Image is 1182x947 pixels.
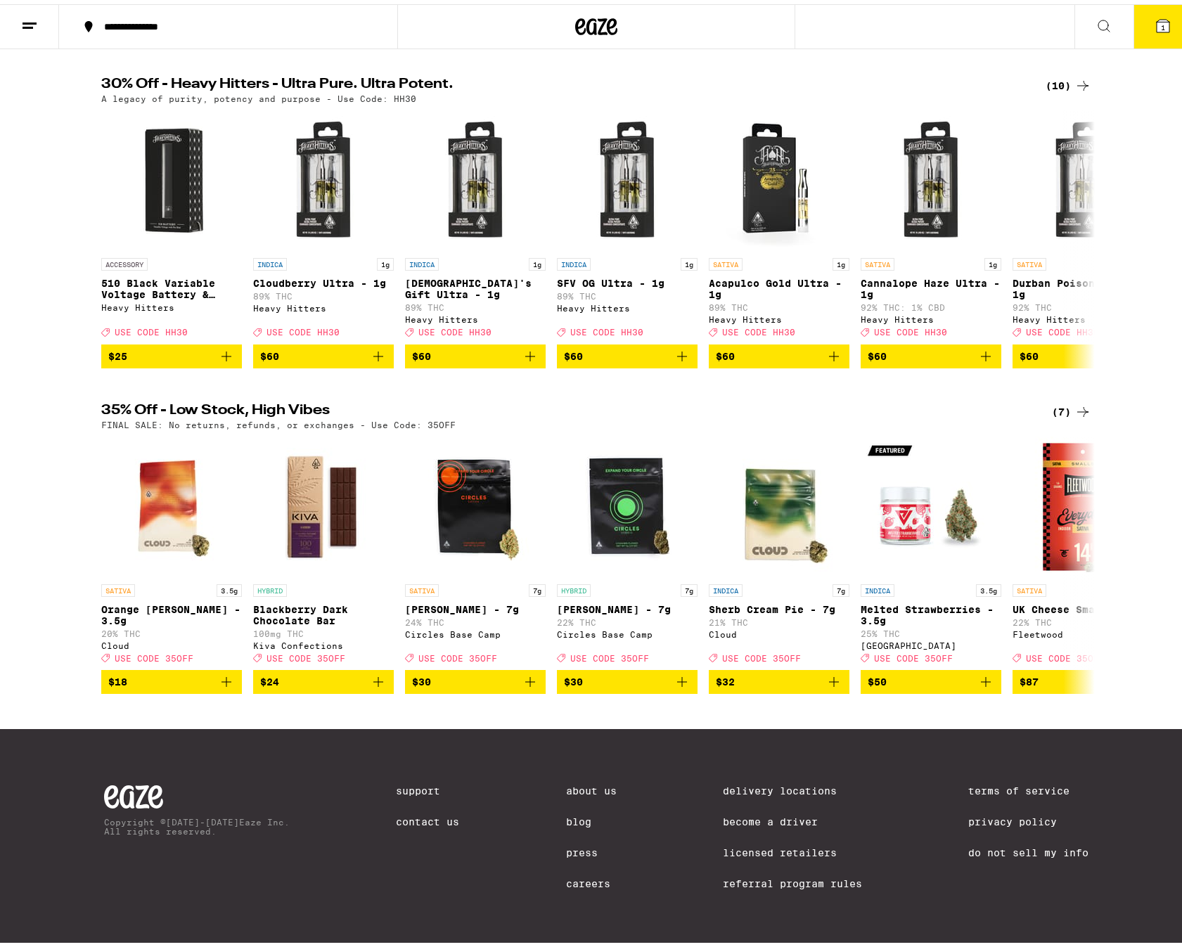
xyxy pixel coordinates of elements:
span: USE CODE HH30 [570,324,643,333]
p: [DEMOGRAPHIC_DATA]'s Gift Ultra - 1g [405,273,546,296]
span: $87 [1020,672,1039,683]
div: Heavy Hitters [557,299,698,309]
p: SATIVA [405,580,439,593]
a: Become a Driver [723,812,862,823]
p: 92% THC: 1% CBD [861,299,1001,308]
p: Copyright © [DATE]-[DATE] Eaze Inc. All rights reserved. [104,813,290,832]
p: A legacy of purity, potency and purpose - Use Code: HH30 [101,90,416,99]
a: Open page for God's Gift Ultra - 1g from Heavy Hitters [405,106,546,340]
p: 1g [833,254,849,266]
a: Open page for Cannalope Haze Ultra - 1g from Heavy Hitters [861,106,1001,340]
a: Terms of Service [968,781,1088,792]
p: UK Cheese Smalls - 14g [1013,600,1153,611]
span: $60 [716,347,735,358]
span: USE CODE HH30 [1026,324,1099,333]
p: 92% THC [1013,299,1153,308]
img: Cloud - Sherb Cream Pie - 7g [709,432,849,573]
button: Add to bag [709,340,849,364]
div: Heavy Hitters [861,311,1001,320]
a: Referral Program Rules [723,874,862,885]
img: Circles Base Camp - Lantz - 7g [557,432,698,573]
img: Heavy Hitters - Durban Poison Ultra - 1g [1013,106,1153,247]
p: 25% THC [861,625,1001,634]
p: 1g [984,254,1001,266]
div: Kiva Confections [253,637,394,646]
button: Add to bag [861,666,1001,690]
a: Open page for Orange Runtz - 3.5g from Cloud [101,432,242,666]
button: Add to bag [101,340,242,364]
div: Heavy Hitters [101,299,242,308]
h2: 35% Off - Low Stock, High Vibes [101,399,1022,416]
span: Hi. Need any help? [8,10,101,21]
a: Open page for 510 Black Variable Voltage Battery & Charger from Heavy Hitters [101,106,242,340]
p: [PERSON_NAME] - 7g [557,600,698,611]
p: 510 Black Variable Voltage Battery & Charger [101,273,242,296]
div: Heavy Hitters [405,311,546,320]
p: SATIVA [1013,254,1046,266]
p: 24% THC [405,614,546,623]
div: Fleetwood [1013,626,1153,635]
button: Add to bag [405,340,546,364]
button: Add to bag [861,340,1001,364]
div: Cloud [709,626,849,635]
img: Circles Base Camp - Hella Jelly - 7g [405,432,546,573]
p: Melted Strawberries - 3.5g [861,600,1001,622]
p: Sherb Cream Pie - 7g [709,600,849,611]
span: $24 [260,672,279,683]
span: $60 [1020,347,1039,358]
img: Heavy Hitters - Acapulco Gold Ultra - 1g [709,106,849,247]
a: Open page for Durban Poison Ultra - 1g from Heavy Hitters [1013,106,1153,340]
div: Circles Base Camp [557,626,698,635]
a: Careers [566,874,617,885]
a: Open page for Sherb Cream Pie - 7g from Cloud [709,432,849,666]
a: (10) [1046,73,1091,90]
p: 21% THC [709,614,849,623]
a: Open page for Acapulco Gold Ultra - 1g from Heavy Hitters [709,106,849,340]
span: USE CODE 35OFF [722,650,801,659]
img: Heavy Hitters - SFV OG Ultra - 1g [557,106,698,247]
a: Contact Us [396,812,459,823]
p: INDICA [557,254,591,266]
p: INDICA [253,254,287,266]
span: USE CODE HH30 [266,324,340,333]
a: Open page for Melted Strawberries - 3.5g from Ember Valley [861,432,1001,666]
p: Cloudberry Ultra - 1g [253,273,394,285]
a: Open page for UK Cheese Smalls - 14g from Fleetwood [1013,432,1153,666]
p: 89% THC [405,299,546,308]
span: 1 [1161,19,1165,27]
p: SFV OG Ultra - 1g [557,273,698,285]
a: (7) [1052,399,1091,416]
p: FINAL SALE: No returns, refunds, or exchanges - Use Code: 35OFF [101,416,456,425]
span: $18 [108,672,127,683]
a: Licensed Retailers [723,843,862,854]
button: Add to bag [557,666,698,690]
p: 7g [529,580,546,593]
a: Press [566,843,617,854]
img: Heavy Hitters - God's Gift Ultra - 1g [405,106,546,247]
p: 20% THC [101,625,242,634]
div: Cloud [101,637,242,646]
span: $60 [260,347,279,358]
img: Heavy Hitters - 510 Black Variable Voltage Battery & Charger [101,106,242,247]
p: SATIVA [709,254,743,266]
button: Add to bag [1013,340,1153,364]
p: [PERSON_NAME] - 7g [405,600,546,611]
span: USE CODE 35OFF [1026,650,1105,659]
a: Open page for Lantz - 7g from Circles Base Camp [557,432,698,666]
p: ACCESSORY [101,254,148,266]
span: $30 [564,672,583,683]
p: HYBRID [557,580,591,593]
button: Add to bag [709,666,849,690]
p: INDICA [861,580,894,593]
a: Blog [566,812,617,823]
p: 89% THC [709,299,849,308]
span: USE CODE 35OFF [874,650,953,659]
p: SATIVA [1013,580,1046,593]
h2: 30% Off - Heavy Hitters - Ultra Pure. Ultra Potent. [101,73,1022,90]
p: 3.5g [217,580,242,593]
span: $30 [412,672,431,683]
button: Add to bag [405,666,546,690]
p: INDICA [709,580,743,593]
p: 89% THC [557,288,698,297]
span: USE CODE 35OFF [418,650,497,659]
